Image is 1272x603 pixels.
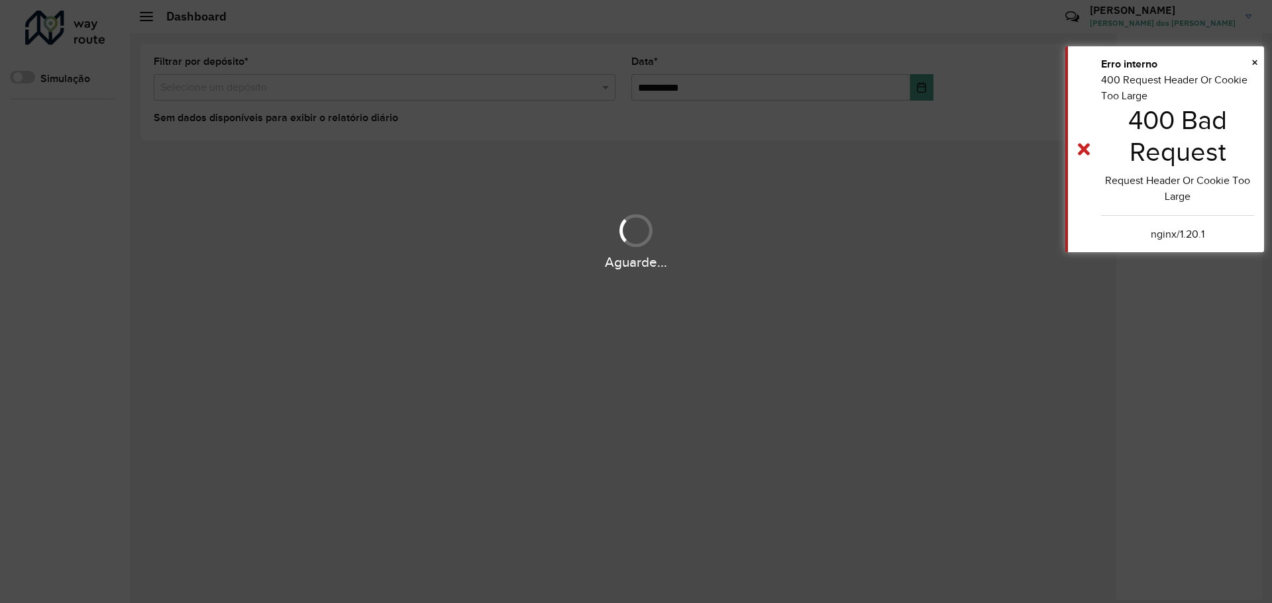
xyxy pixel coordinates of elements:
center: Request Header Or Cookie Too Large [1101,173,1254,205]
center: nginx/1.20.1 [1101,226,1254,242]
button: Close [1251,52,1258,72]
div: Erro interno [1101,56,1254,72]
span: × [1251,55,1258,70]
div: 400 Request Header Or Cookie Too Large [1101,72,1254,242]
h1: 400 Bad Request [1101,104,1254,167]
